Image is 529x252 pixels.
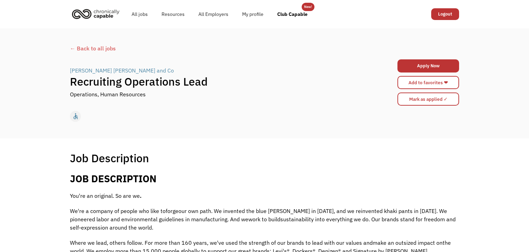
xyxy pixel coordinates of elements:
[140,192,142,199] b: .
[397,59,459,72] a: Apply Now
[70,75,362,88] h1: Recruiting Operations Lead
[70,66,176,75] a: [PERSON_NAME] [PERSON_NAME] and Co
[70,66,174,75] div: [PERSON_NAME] [PERSON_NAME] and Co
[70,151,149,165] h1: Job Description
[70,207,459,232] p: We're a company of people who like to our own path. We invented the blue [PERSON_NAME] in [DATE],...
[270,3,314,25] a: Club Capable
[235,3,270,25] a: My profile
[155,3,191,25] a: Resources
[70,6,125,21] a: home
[373,239,443,246] span: make an outsized impact on
[125,3,155,25] a: All jobs
[431,8,459,20] a: Logout
[70,6,122,21] img: Chronically Capable logo
[70,192,459,200] p: You're an original. So are we
[248,216,280,223] span: work to build
[191,3,235,25] a: All Employers
[397,93,459,106] input: Mark as applied ✓
[397,91,459,107] form: Mark as applied form
[70,90,146,98] div: Operations, Human Resources
[304,3,312,11] div: New!
[70,172,156,185] b: JOB DESCRIPTION
[72,111,79,122] div: accessible
[166,207,178,214] span: forge
[70,44,459,52] a: ← Back to all jobs
[397,76,459,89] a: Add to favorites ❤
